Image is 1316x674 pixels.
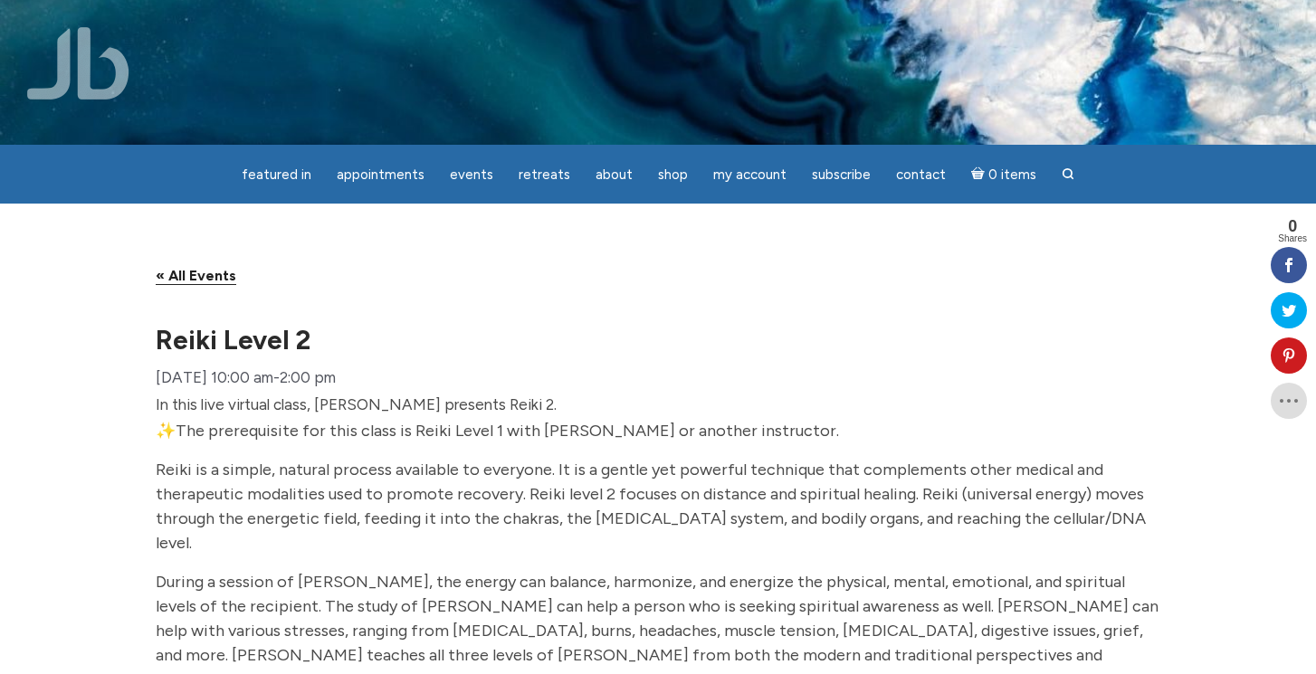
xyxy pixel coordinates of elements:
[337,166,424,183] span: Appointments
[156,364,336,392] div: -
[658,166,688,183] span: Shop
[896,166,946,183] span: Contact
[1278,234,1307,243] span: Shares
[156,327,1160,353] h1: Reiki Level 2
[231,157,322,193] a: featured in
[439,157,504,193] a: Events
[713,166,787,183] span: My Account
[242,166,311,183] span: featured in
[647,157,699,193] a: Shop
[156,391,1160,419] div: In this live virtual class, [PERSON_NAME] presents Reiki 2.
[585,157,644,193] a: About
[702,157,797,193] a: My Account
[326,157,435,193] a: Appointments
[596,166,633,183] span: About
[280,368,336,386] span: 2:00 pm
[156,368,273,386] span: [DATE] 10:00 am
[156,419,1160,443] p: ✨The prerequisite for this class is Reiki Level 1 with [PERSON_NAME] or another instructor.
[519,166,570,183] span: Retreats
[156,458,1160,555] p: Reiki is a simple, natural process available to everyone. It is a gentle yet powerful technique t...
[960,156,1047,193] a: Cart0 items
[971,166,988,183] i: Cart
[801,157,882,193] a: Subscribe
[450,166,493,183] span: Events
[812,166,871,183] span: Subscribe
[885,157,957,193] a: Contact
[508,157,581,193] a: Retreats
[1278,218,1307,234] span: 0
[156,267,236,285] a: « All Events
[27,27,129,100] img: Jamie Butler. The Everyday Medium
[988,168,1036,182] span: 0 items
